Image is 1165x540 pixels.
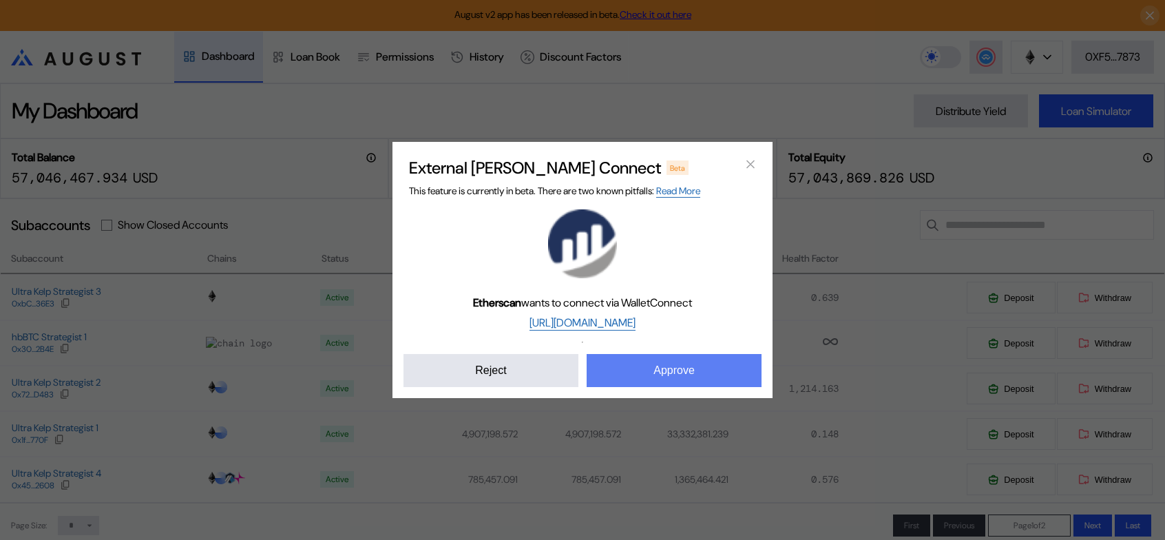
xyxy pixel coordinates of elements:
[587,354,762,387] button: Approve
[739,153,762,175] button: close modal
[409,157,661,178] h2: External [PERSON_NAME] Connect
[473,295,521,310] b: Etherscan
[548,209,617,278] img: Etherscan logo
[667,160,689,174] div: Beta
[473,295,692,310] span: wants to connect via WalletConnect
[409,185,700,198] span: This feature is currently in beta. There are two known pitfalls:
[529,315,636,331] a: [URL][DOMAIN_NAME]
[403,354,578,387] button: Reject
[656,185,700,198] a: Read More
